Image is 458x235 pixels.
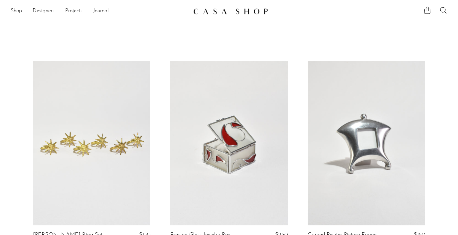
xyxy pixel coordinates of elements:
a: Journal [93,7,109,16]
a: Projects [65,7,82,16]
a: Shop [11,7,22,16]
a: Designers [33,7,55,16]
nav: Desktop navigation [11,6,188,17]
ul: NEW HEADER MENU [11,6,188,17]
